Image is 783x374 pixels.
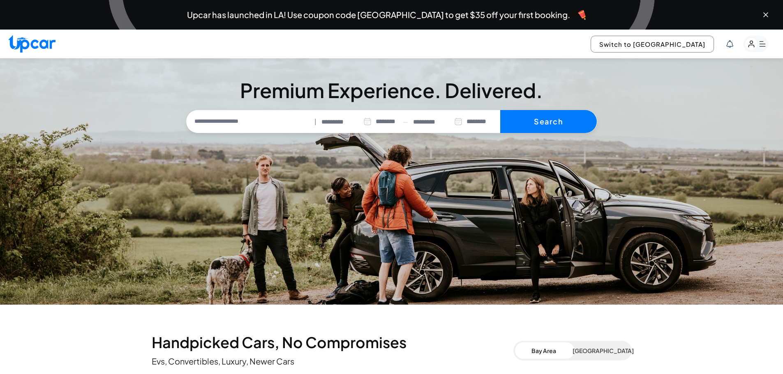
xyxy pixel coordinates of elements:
[762,11,770,19] button: Close banner
[573,342,630,359] button: [GEOGRAPHIC_DATA]
[8,35,55,53] img: Upcar Logo
[591,36,714,53] button: Switch to [GEOGRAPHIC_DATA]
[500,110,597,133] button: Search
[403,117,408,126] span: —
[186,80,597,100] h3: Premium Experience. Delivered.
[187,11,570,19] span: Upcar has launched in LA! Use coupon code [GEOGRAPHIC_DATA] to get $35 off your first booking.
[515,342,573,359] button: Bay Area
[152,334,513,351] h2: Handpicked Cars, No Compromises
[152,356,513,367] p: Evs, Convertibles, Luxury, Newer Cars
[314,117,316,126] span: |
